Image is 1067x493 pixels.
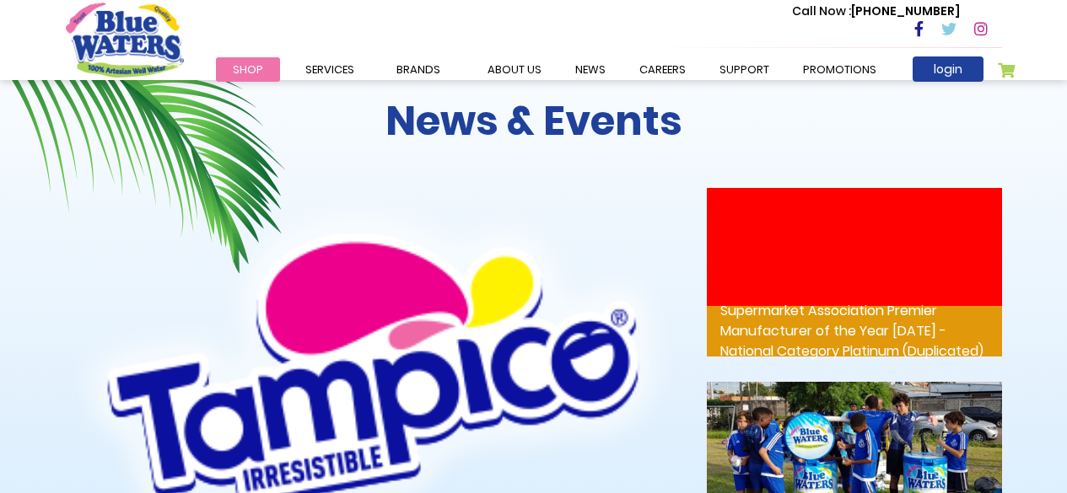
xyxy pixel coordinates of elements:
[786,57,893,82] a: Promotions
[913,56,983,82] a: login
[66,358,682,378] a: TTBS Quality Awards in Human Resource Focus, Business Results and Operational Excellence
[305,62,354,78] span: Services
[703,57,786,82] a: support
[622,57,703,82] a: careers
[471,57,558,82] a: about us
[792,3,851,19] span: Call Now :
[707,455,1002,474] a: Pro Series Football July- Aug vacation camp 2017
[558,57,622,82] a: News
[707,306,1002,356] p: Supermarket Association Premier Manufacturer of the Year [DATE] - National Category Platinum (Dup...
[792,3,960,20] p: [PHONE_NUMBER]
[66,97,1002,146] h2: News & Events
[66,3,184,77] a: store logo
[233,62,263,78] span: Shop
[396,62,440,78] span: Brands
